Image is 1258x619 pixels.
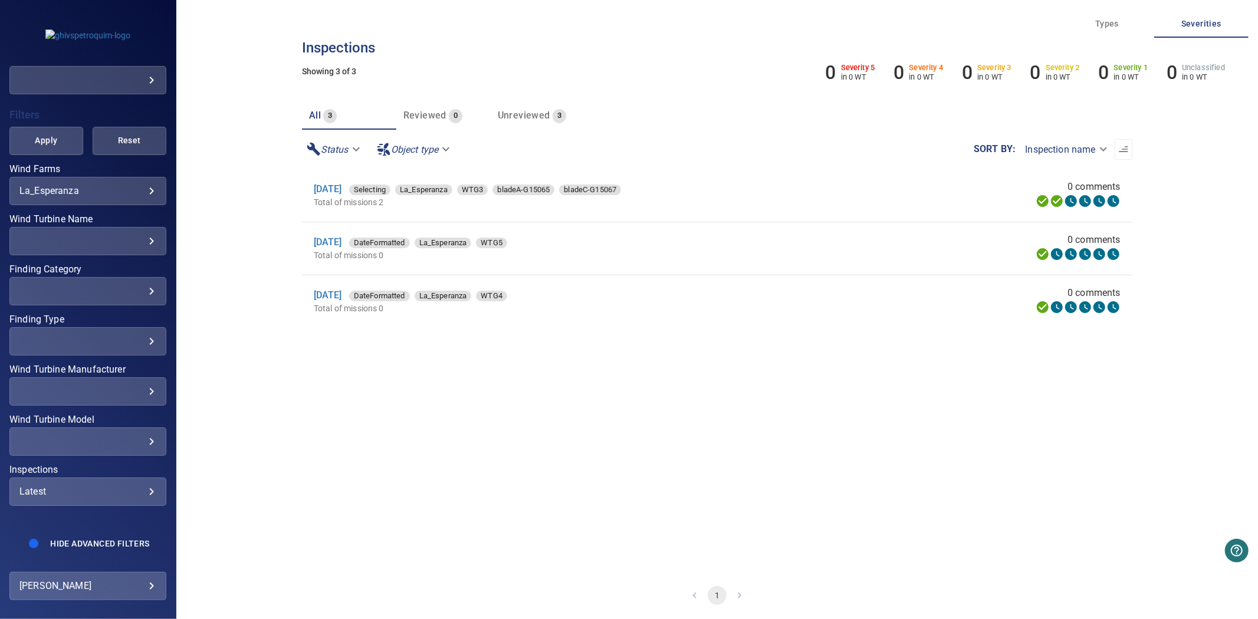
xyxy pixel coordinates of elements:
[9,66,166,94] div: ghivspetroquim
[476,290,507,302] span: WTG4
[349,290,410,302] span: DateFormatted
[841,73,875,81] p: in 0 WT
[1167,61,1177,84] h6: 0
[1046,73,1080,81] p: in 0 WT
[962,61,973,84] h6: 0
[1114,73,1148,81] p: in 0 WT
[9,277,166,305] div: Finding Category
[1036,247,1050,261] svg: Uploading 100%
[349,238,410,248] div: DateFormatted
[349,237,410,249] span: DateFormatted
[449,109,462,123] span: 0
[9,327,166,355] div: Finding Type
[9,315,166,324] label: Finding Type
[977,64,1011,72] h6: Severity 3
[395,184,452,196] span: La_Esperanza
[302,40,1132,55] h3: Inspections
[708,586,727,605] button: page 1
[349,185,390,195] div: Selecting
[1068,180,1121,194] span: 0 comments
[1161,17,1241,31] span: Severities
[1050,300,1064,314] svg: Data Formatted 0%
[415,238,472,248] div: La_Esperanza
[1078,247,1092,261] svg: ML Processing 0%
[9,164,166,174] label: Wind Farms
[43,534,156,553] button: Hide Advanced Filters
[415,290,472,302] span: La_Esperanza
[9,215,166,224] label: Wind Turbine Name
[1114,64,1148,72] h6: Severity 1
[9,377,166,406] div: Wind Turbine Manufacturer
[372,139,458,160] div: Object type
[93,127,166,155] button: Reset
[314,249,773,261] p: Total of missions 0
[1030,61,1080,84] li: Severity 2
[457,185,488,195] div: WTG3
[1067,17,1147,31] span: Types
[50,539,149,548] span: Hide Advanced Filters
[457,184,488,196] span: WTG3
[476,238,507,248] div: WTG5
[1016,139,1115,160] div: Inspection name
[826,61,875,84] li: Severity 5
[1182,73,1225,81] p: in 0 WT
[314,302,773,314] p: Total of missions 0
[841,64,875,72] h6: Severity 5
[1106,247,1121,261] svg: Classification 0%
[1167,61,1225,84] li: Severity Unclassified
[302,67,1132,76] h5: Showing 3 of 3
[19,486,156,497] div: Latest
[498,110,550,121] span: Unreviewed
[321,144,349,155] em: Status
[19,577,156,595] div: [PERSON_NAME]
[1106,300,1121,314] svg: Classification 0%
[323,109,337,123] span: 3
[909,73,944,81] p: in 0 WT
[24,133,68,148] span: Apply
[1046,64,1080,72] h6: Severity 2
[9,465,166,475] label: Inspections
[894,61,943,84] li: Severity 4
[1050,247,1064,261] svg: Data Formatted 0%
[9,415,166,424] label: Wind Turbine Model
[9,478,166,506] div: Inspections
[1068,233,1121,247] span: 0 comments
[553,109,566,123] span: 3
[1098,61,1109,84] h6: 0
[9,127,83,155] button: Apply
[909,64,944,72] h6: Severity 4
[974,144,1016,154] label: Sort by :
[9,109,166,121] h4: Filters
[977,73,1011,81] p: in 0 WT
[1064,194,1078,208] svg: Selecting 0%
[45,29,130,41] img: ghivspetroquim-logo
[1092,300,1106,314] svg: Matching 0%
[1064,247,1078,261] svg: Selecting 0%
[415,291,472,301] div: La_Esperanza
[492,184,554,196] span: bladeA-G15065
[309,110,321,121] span: All
[9,177,166,205] div: Wind Farms
[415,237,472,249] span: La_Esperanza
[9,365,166,374] label: Wind Turbine Manufacturer
[349,184,390,196] span: Selecting
[1078,194,1092,208] svg: ML Processing 0%
[559,185,621,195] div: bladeC-G15067
[1036,300,1050,314] svg: Uploading 100%
[1030,61,1041,84] h6: 0
[1092,194,1106,208] svg: Matching 0%
[302,139,367,160] div: Status
[349,291,410,301] div: DateFormatted
[1098,61,1148,84] li: Severity 1
[492,185,554,195] div: bladeA-G15065
[559,184,621,196] span: bladeC-G15067
[314,196,830,208] p: Total of missions 2
[9,427,166,456] div: Wind Turbine Model
[314,183,342,195] a: [DATE]
[314,289,342,301] a: [DATE]
[1078,300,1092,314] svg: ML Processing 0%
[1115,139,1132,160] button: Sort list from oldest to newest
[107,133,152,148] span: Reset
[1064,300,1078,314] svg: Selecting 0%
[403,110,446,121] span: Reviewed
